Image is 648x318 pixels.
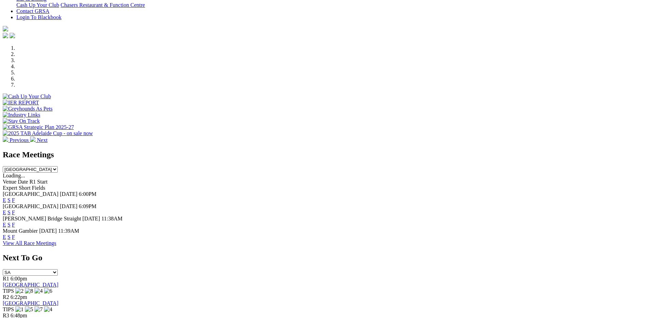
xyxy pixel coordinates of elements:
span: Loading... [3,173,25,178]
span: Date [18,179,28,185]
img: 6 [44,288,52,294]
span: Mount Gambier [3,228,38,234]
img: Stay On Track [3,118,40,124]
span: 6:00PM [79,191,97,197]
img: 8 [25,288,33,294]
a: S [8,197,11,203]
img: 2 [15,288,24,294]
span: 11:39AM [58,228,79,234]
span: [DATE] [60,191,78,197]
span: TIPS [3,306,14,312]
a: [GEOGRAPHIC_DATA] [3,300,58,306]
span: [DATE] [60,203,78,209]
span: 6:22pm [11,294,27,300]
img: 7 [35,306,43,313]
a: Chasers Restaurant & Function Centre [60,2,145,8]
img: Greyhounds As Pets [3,106,53,112]
h2: Next To Go [3,253,645,262]
a: View All Race Meetings [3,240,56,246]
a: E [3,234,6,240]
a: [GEOGRAPHIC_DATA] [3,282,58,288]
a: E [3,209,6,215]
a: E [3,222,6,228]
img: logo-grsa-white.png [3,26,8,31]
span: TIPS [3,288,14,294]
a: S [8,222,11,228]
a: S [8,209,11,215]
span: Expert [3,185,17,191]
a: F [12,197,15,203]
img: 4 [35,288,43,294]
img: Cash Up Your Club [3,93,51,100]
img: GRSA Strategic Plan 2025-27 [3,124,74,130]
a: F [12,209,15,215]
span: R1 Start [29,179,47,185]
img: facebook.svg [3,33,8,38]
img: 2025 TAB Adelaide Cup - on sale now [3,130,93,136]
span: 11:38AM [101,216,123,221]
a: E [3,197,6,203]
span: [GEOGRAPHIC_DATA] [3,191,58,197]
a: Next [30,137,47,143]
span: Short [19,185,31,191]
span: Fields [32,185,45,191]
span: [GEOGRAPHIC_DATA] [3,203,58,209]
div: Bar & Dining [16,2,645,8]
span: Venue [3,179,16,185]
img: Industry Links [3,112,40,118]
span: [DATE] [82,216,100,221]
img: chevron-right-pager-white.svg [30,136,36,142]
a: F [12,234,15,240]
span: Previous [10,137,29,143]
span: R1 [3,276,9,281]
a: Contact GRSA [16,8,49,14]
img: twitter.svg [10,33,15,38]
span: Next [37,137,47,143]
span: [DATE] [39,228,57,234]
span: 6:09PM [79,203,97,209]
img: 4 [44,306,52,313]
a: Cash Up Your Club [16,2,59,8]
span: [PERSON_NAME] Bridge Straight [3,216,81,221]
h2: Race Meetings [3,150,645,159]
img: 5 [25,306,33,313]
span: 6:00pm [11,276,27,281]
a: Previous [3,137,30,143]
img: IER REPORT [3,100,39,106]
a: F [12,222,15,228]
a: Login To Blackbook [16,14,61,20]
img: 1 [15,306,24,313]
img: chevron-left-pager-white.svg [3,136,8,142]
a: S [8,234,11,240]
span: R2 [3,294,9,300]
